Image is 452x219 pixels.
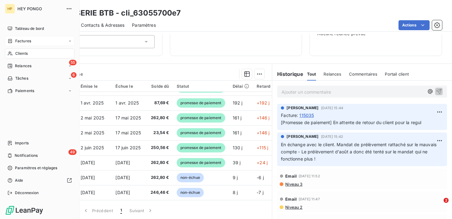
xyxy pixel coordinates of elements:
[257,130,269,135] span: +146 j
[81,145,104,150] span: 2 juin 2025
[257,145,268,150] span: +115 j
[233,100,243,105] span: 192 j
[81,130,105,135] span: 2 mai 2025
[120,207,122,214] span: 1
[281,142,438,161] span: En échange avec le client. Mandat de prélèvement rattaché sur le mauvais compte - Le prélèvement ...
[81,84,108,89] div: Émise le
[5,175,74,185] a: Aide
[281,120,421,125] span: [Promesse de paiement] En attente de retour du client pour la regul
[81,100,104,105] span: 1 avr. 2025
[431,198,446,213] iframe: Intercom live chat
[299,197,320,201] span: [DATE] 11:47
[257,84,277,89] div: Retard
[5,4,15,14] div: HP
[115,130,141,135] span: 17 mai 2025
[115,100,139,105] span: 1 avr. 2025
[5,205,44,215] img: Logo LeanPay
[233,115,242,120] span: 161 j
[151,145,169,151] span: 250,56 €
[385,72,409,77] span: Portail client
[151,100,169,106] span: 87,69 €
[177,188,204,197] span: non-échue
[287,134,319,139] span: [PERSON_NAME]
[257,100,269,105] span: +192 j
[233,175,238,180] span: 9 j
[69,60,77,65] span: 55
[285,197,297,202] span: Email
[151,115,169,121] span: 262,80 €
[81,160,95,165] span: [DATE]
[17,6,62,11] span: HEY PONGO
[115,160,130,165] span: [DATE]
[177,173,204,182] span: non-échue
[115,175,130,180] span: [DATE]
[177,98,225,108] span: promesse de paiement
[15,76,28,81] span: Tâches
[272,70,303,78] h6: Historique
[151,175,169,181] span: 262,80 €
[285,174,297,179] span: Email
[15,190,39,196] span: Déconnexion
[299,112,314,119] span: 115035
[71,72,77,78] span: 6
[233,84,249,89] div: Délai
[132,22,156,28] span: Paramètres
[321,106,343,110] span: [DATE] 15:44
[79,204,117,217] button: Précédent
[15,153,38,158] span: Notifications
[257,190,263,195] span: -7 j
[15,51,28,56] span: Clients
[115,190,130,195] span: [DATE]
[117,204,126,217] button: 1
[151,130,169,136] span: 23,54 €
[126,204,157,217] button: Suivant
[81,190,95,195] span: [DATE]
[257,175,264,180] span: -6 j
[81,115,105,120] span: 2 mai 2025
[233,190,238,195] span: 8 j
[15,140,29,146] span: Imports
[177,113,225,123] span: promesse de paiement
[151,189,169,196] span: 246,46 €
[151,160,169,166] span: 262,80 €
[299,174,320,178] span: [DATE] 11:52
[151,84,169,89] div: Solde dû
[177,143,225,152] span: promesse de paiement
[15,88,34,94] span: Paiements
[257,160,268,165] span: +24 j
[349,72,378,77] span: Commentaires
[233,130,242,135] span: 161 j
[287,105,319,111] span: [PERSON_NAME]
[115,115,141,120] span: 17 mai 2025
[15,165,57,171] span: Paramètres et réglages
[233,145,243,150] span: 130 j
[285,182,302,187] span: Niveau 3
[177,128,225,137] span: promesse de paiement
[307,72,316,77] span: Tout
[115,84,143,89] div: Échue le
[281,112,298,119] span: Facture :
[15,38,31,44] span: Factures
[81,175,95,180] span: [DATE]
[233,160,241,165] span: 39 j
[15,178,23,183] span: Aide
[398,20,430,30] button: Actions
[177,158,225,167] span: promesse de paiement
[177,84,225,89] div: Statut
[68,149,77,155] span: 49
[444,198,449,203] span: 2
[55,7,181,19] h3: BRASSERIE BTB - cli_63055700e7
[81,22,124,28] span: Contacts & Adresses
[15,26,44,31] span: Tableau de bord
[115,145,141,150] span: 17 juin 2025
[324,72,341,77] span: Relances
[15,63,31,69] span: Relances
[285,205,302,210] span: Niveau 2
[321,135,343,138] span: [DATE] 15:42
[257,115,269,120] span: +146 j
